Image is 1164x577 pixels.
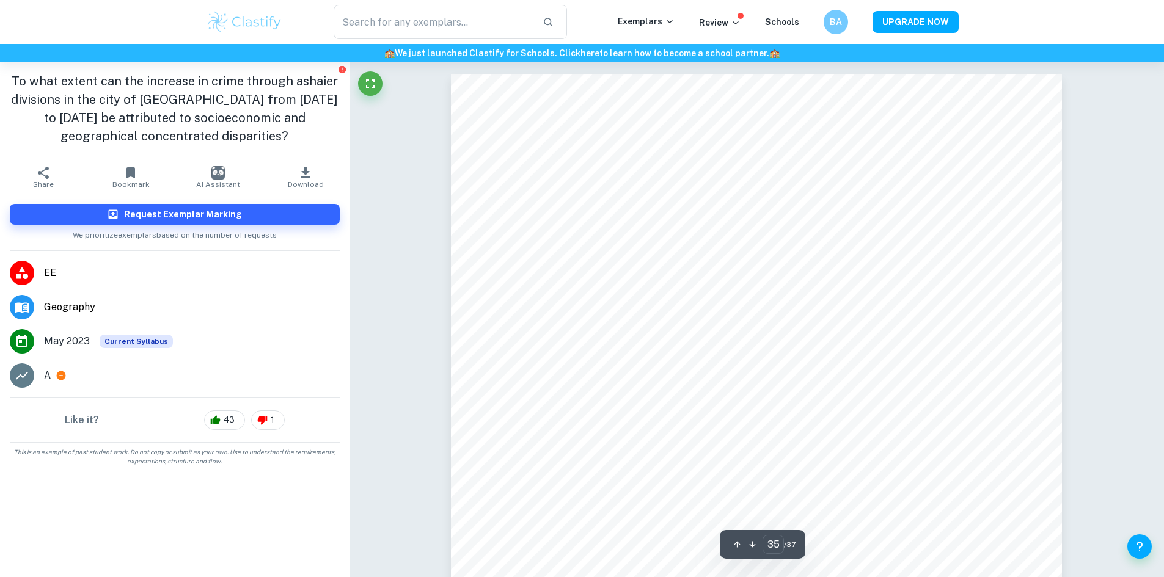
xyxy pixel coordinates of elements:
p: A [44,368,51,383]
h1: To what extent can the increase in crime through ashaier divisions in the city of [GEOGRAPHIC_DAT... [10,72,340,145]
span: EE [44,266,340,280]
button: BA [824,10,848,34]
span: Current Syllabus [100,335,173,348]
div: 43 [204,410,245,430]
span: Download [288,180,324,189]
span: 1 [264,414,281,426]
h6: We just launched Clastify for Schools. Click to learn how to become a school partner. [2,46,1162,60]
button: AI Assistant [175,160,262,194]
input: Search for any exemplars... [334,5,533,39]
div: 1 [251,410,285,430]
span: Share [33,180,54,189]
button: Report issue [338,65,347,74]
span: / 37 [784,539,796,550]
button: UPGRADE NOW [873,11,959,33]
span: We prioritize exemplars based on the number of requests [73,225,277,241]
div: This exemplar is based on the current syllabus. Feel free to refer to it for inspiration/ideas wh... [100,335,173,348]
p: Review [699,16,741,29]
img: AI Assistant [211,166,225,180]
img: Clastify logo [206,10,284,34]
a: here [580,48,599,58]
button: Request Exemplar Marking [10,204,340,225]
span: 🏫 [769,48,780,58]
button: Bookmark [87,160,175,194]
h6: Request Exemplar Marking [124,208,242,221]
h6: Like it? [65,413,99,427]
button: Download [262,160,350,194]
button: Help and Feedback [1127,534,1152,559]
span: This is an example of past student work. Do not copy or submit as your own. Use to understand the... [5,448,345,466]
span: AI Assistant [196,180,240,189]
button: Fullscreen [358,71,383,96]
span: Bookmark [112,180,150,189]
p: Exemplars [618,15,675,28]
span: Geography [44,300,340,314]
span: 43 [217,414,241,426]
span: May 2023 [44,334,90,349]
h6: BA [829,15,843,29]
a: Schools [765,17,799,27]
span: 🏫 [384,48,395,58]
